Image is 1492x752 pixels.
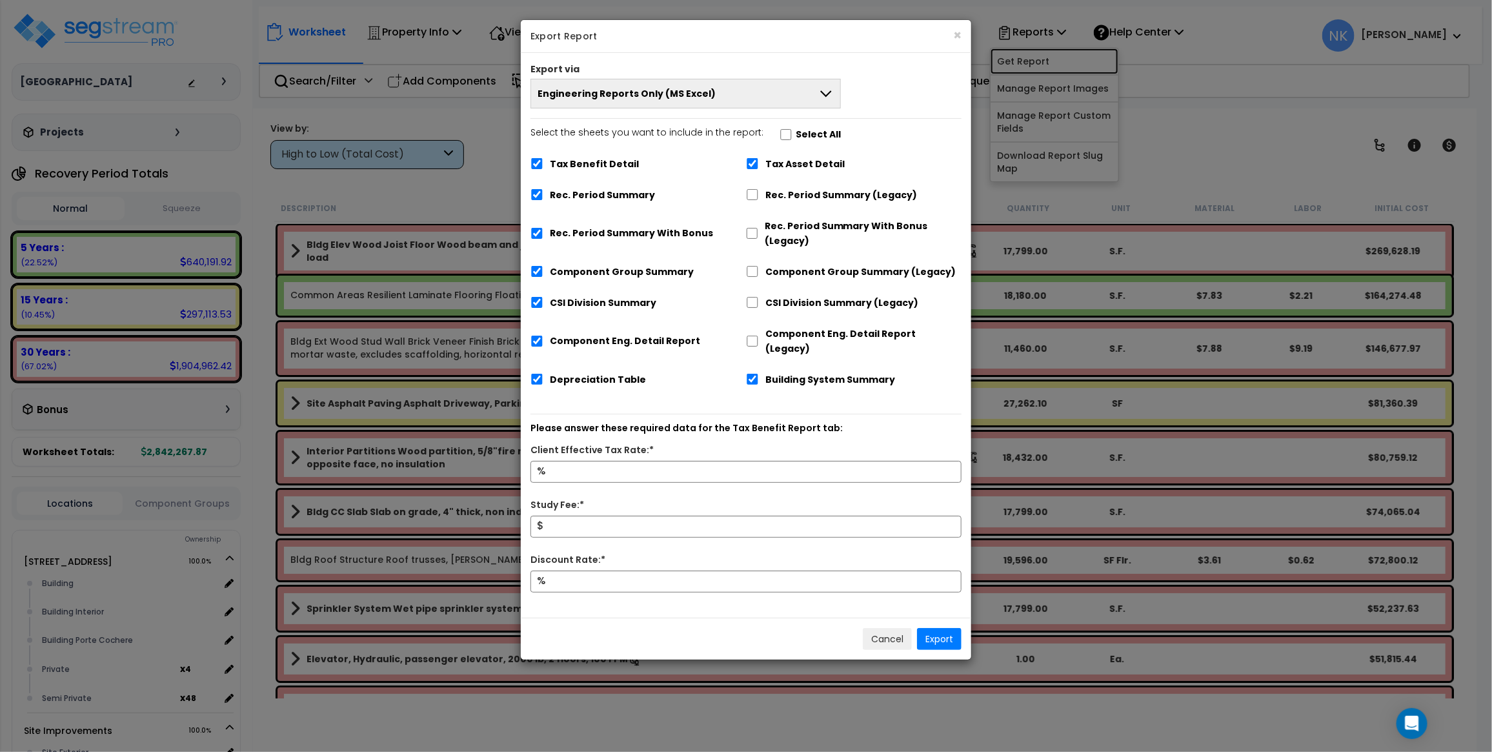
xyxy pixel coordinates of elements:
[796,127,841,142] label: Select All
[530,30,962,43] h5: Export Report
[863,628,912,650] button: Cancel
[550,334,700,349] label: Component Eng. Detail Report
[765,265,956,279] label: Component Group Summary (Legacy)
[530,443,654,458] label: Client Effective Tax Rate:*
[530,421,962,436] p: Please answer these required data for the Tax Benefit Report tab:
[550,296,656,310] label: CSI Division Summary
[537,519,544,534] span: $
[530,63,580,76] label: Export via
[953,28,962,42] button: ×
[780,129,792,140] input: Select the sheets you want to include in the report:Select All
[550,157,639,172] label: Tax Benefit Detail
[765,327,962,356] label: Component Eng. Detail Report (Legacy)
[530,553,605,567] label: Discount Rate:*
[765,219,962,249] label: Rec. Period Summary With Bonus (Legacy)
[550,226,713,241] label: Rec. Period Summary With Bonus
[530,125,763,141] p: Select the sheets you want to include in the report:
[1396,708,1427,739] div: Open Intercom Messenger
[550,188,655,203] label: Rec. Period Summary
[550,372,646,387] label: Depreciation Table
[765,157,845,172] label: Tax Asset Detail
[530,79,841,108] button: Engineering Reports Only (MS Excel)
[917,628,962,650] button: Export
[537,464,546,479] span: %
[537,574,546,589] span: %
[765,188,917,203] label: Rec. Period Summary (Legacy)
[765,296,918,310] label: CSI Division Summary (Legacy)
[765,372,895,387] label: Building System Summary
[550,265,694,279] label: Component Group Summary
[530,498,584,513] label: Study Fee:*
[538,87,716,100] span: Engineering Reports Only (MS Excel)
